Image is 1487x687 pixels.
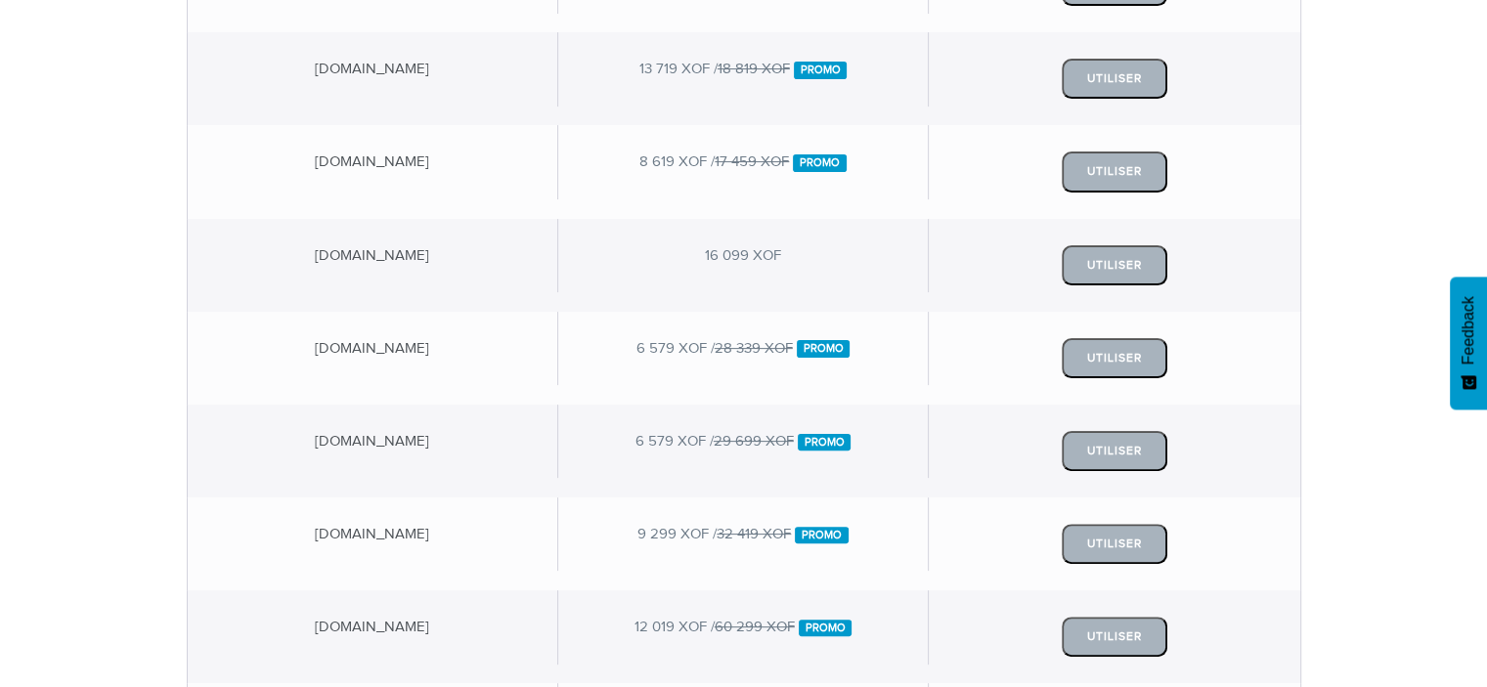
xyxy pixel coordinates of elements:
div: [DOMAIN_NAME] [188,32,558,106]
span: Promo [795,527,849,544]
span: Promo [794,62,848,79]
span: Promo [797,340,851,358]
span: Promo [793,154,847,172]
div: 6 579 XOF / [558,312,929,385]
span: Promo [798,434,852,451]
div: [DOMAIN_NAME] [188,497,558,571]
del: 29 699 XOF [714,433,794,449]
button: Utiliser [1062,431,1167,471]
button: Utiliser [1062,151,1167,192]
div: 13 719 XOF / [558,32,929,106]
button: Utiliser [1062,245,1167,285]
del: 32 419 XOF [717,526,791,541]
button: Utiliser [1062,338,1167,378]
div: 6 579 XOF / [558,405,929,478]
button: Utiliser [1062,59,1167,99]
del: 18 819 XOF [718,61,790,76]
span: Feedback [1460,296,1477,365]
div: [DOMAIN_NAME] [188,312,558,385]
div: [DOMAIN_NAME] [188,125,558,198]
div: 9 299 XOF / [558,497,929,571]
button: Utiliser [1062,617,1167,657]
div: [DOMAIN_NAME] [188,590,558,664]
del: 28 339 XOF [715,340,793,356]
div: 12 019 XOF / [558,590,929,664]
div: 8 619 XOF / [558,125,929,198]
div: [DOMAIN_NAME] [188,405,558,478]
iframe: Drift Widget Chat Controller [1389,589,1464,664]
div: 16 099 XOF [558,219,929,292]
del: 60 299 XOF [715,619,795,634]
span: Promo [799,620,853,637]
del: 17 459 XOF [715,153,789,169]
button: Utiliser [1062,524,1167,564]
div: [DOMAIN_NAME] [188,219,558,292]
button: Feedback - Afficher l’enquête [1450,277,1487,409]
